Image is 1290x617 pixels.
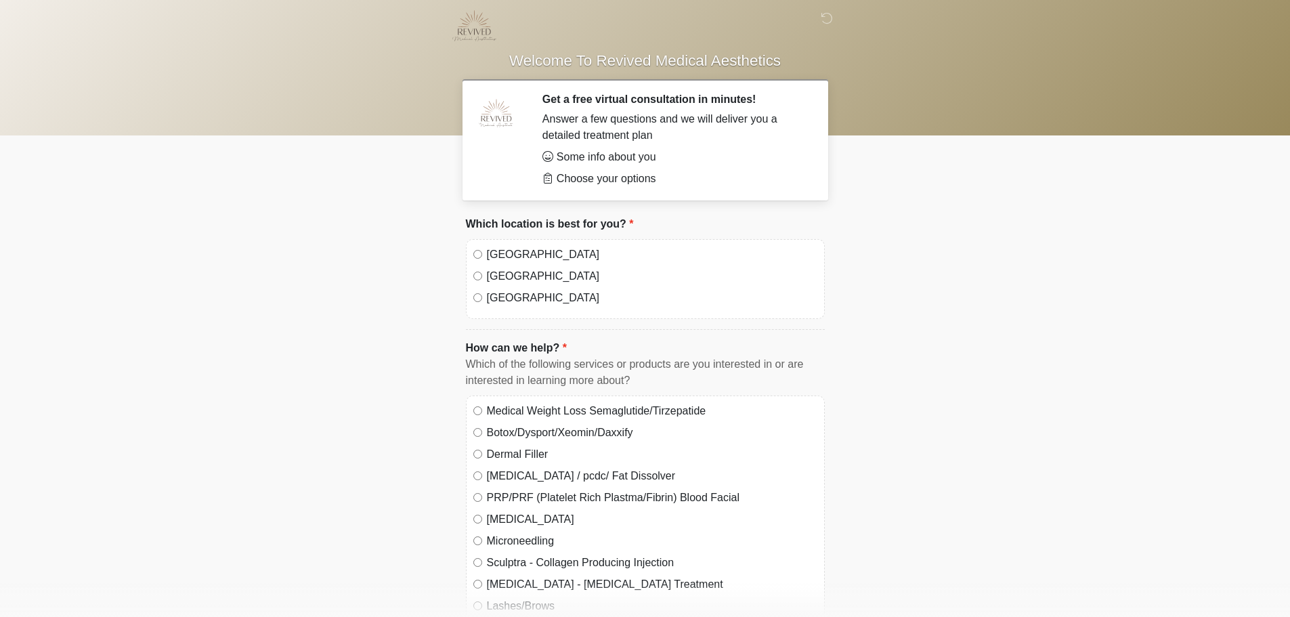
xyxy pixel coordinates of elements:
label: Botox/Dysport/Xeomin/Daxxify [487,425,817,441]
label: Microneedling [487,533,817,549]
div: Which of the following services or products are you interested in or are interested in learning m... [466,356,825,389]
li: Choose your options [542,171,804,187]
input: [MEDICAL_DATA] - [MEDICAL_DATA] Treatment [473,580,482,589]
li: Some info about you [542,149,804,165]
label: PRP/PRF (Platelet Rich Plastma/Fibrin) Blood Facial [487,490,817,506]
h1: Welcome To Revived Medical Aesthetics [456,49,835,74]
label: [GEOGRAPHIC_DATA] [487,268,817,284]
div: Answer a few questions and we will deliver you a detailed treatment plan [542,111,804,144]
label: Medical Weight Loss Semaglutide/Tirzepatide [487,403,817,419]
label: [MEDICAL_DATA] [487,511,817,528]
label: [GEOGRAPHIC_DATA] [487,290,817,306]
input: Medical Weight Loss Semaglutide/Tirzepatide [473,406,482,415]
label: [MEDICAL_DATA] / pcdc/ Fat Dissolver [487,468,817,484]
label: [MEDICAL_DATA] - [MEDICAL_DATA] Treatment [487,576,817,593]
input: [GEOGRAPHIC_DATA] [473,293,482,302]
label: [GEOGRAPHIC_DATA] [487,247,817,263]
input: Botox/Dysport/Xeomin/Daxxify [473,428,482,437]
input: Sculptra - Collagen Producing Injection [473,558,482,567]
label: Which location is best for you? [466,216,634,232]
input: Lashes/Brows [473,601,482,610]
input: [MEDICAL_DATA] / pcdc/ Fat Dissolver [473,471,482,480]
h2: Get a free virtual consultation in minutes! [542,93,804,106]
label: Lashes/Brows [487,598,817,614]
img: Revived Medical Aesthetics Logo [452,10,496,41]
input: [GEOGRAPHIC_DATA] [473,272,482,280]
input: Microneedling [473,536,482,545]
input: [GEOGRAPHIC_DATA] [473,250,482,259]
input: PRP/PRF (Platelet Rich Plastma/Fibrin) Blood Facial [473,493,482,502]
label: Sculptra - Collagen Producing Injection [487,555,817,571]
input: Dermal Filler [473,450,482,459]
label: How can we help? [466,340,567,356]
label: Dermal Filler [487,446,817,463]
input: [MEDICAL_DATA] [473,515,482,524]
img: Agent Avatar [476,93,517,133]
